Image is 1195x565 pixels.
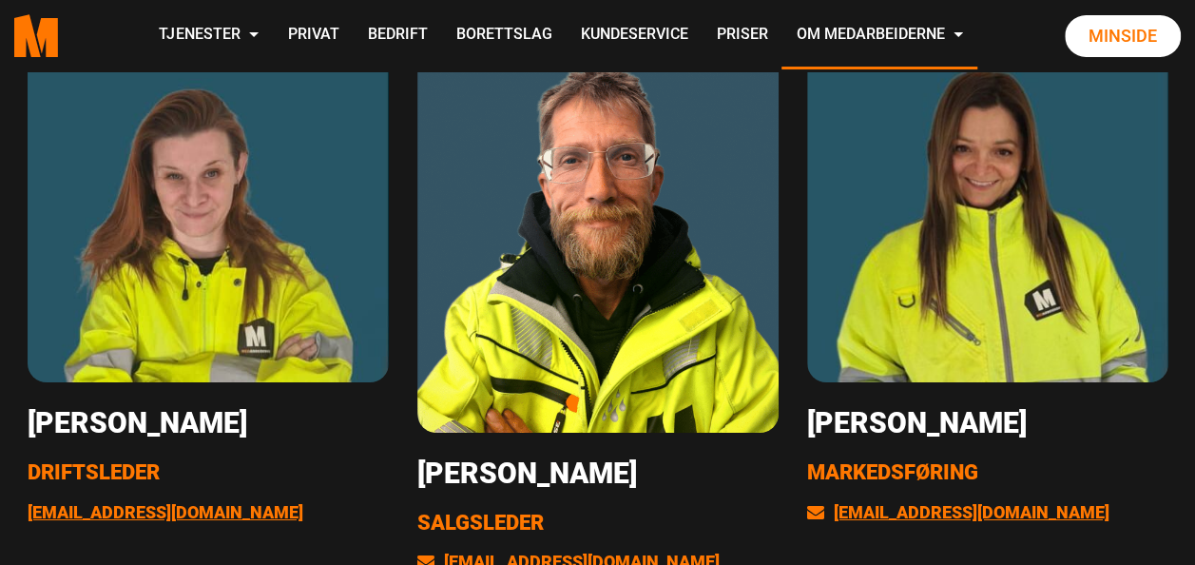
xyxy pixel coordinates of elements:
a: Om Medarbeiderne [781,2,977,69]
span: Markedsføring [807,460,978,484]
img: Thomas bilder [417,21,779,433]
img: NINA ELLIOTH KVAMSDAHL [807,21,1168,382]
a: Privat [273,2,353,69]
a: Borettslag [441,2,566,69]
span: Driftsleder [28,460,160,484]
a: Kundeservice [566,2,702,69]
a: Tjenester [145,2,273,69]
img: MALGORZATA LISS CARLBERG [28,21,389,382]
h3: [PERSON_NAME] [28,406,389,440]
a: Bedrift [353,2,441,69]
a: [EMAIL_ADDRESS][DOMAIN_NAME] [28,502,303,522]
h3: [PERSON_NAME] [807,406,1168,440]
h3: [PERSON_NAME] [417,457,779,491]
a: Priser [702,2,781,69]
span: Salgsleder [417,511,544,535]
a: Minside [1065,15,1181,57]
a: [EMAIL_ADDRESS][DOMAIN_NAME] [807,502,1109,522]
